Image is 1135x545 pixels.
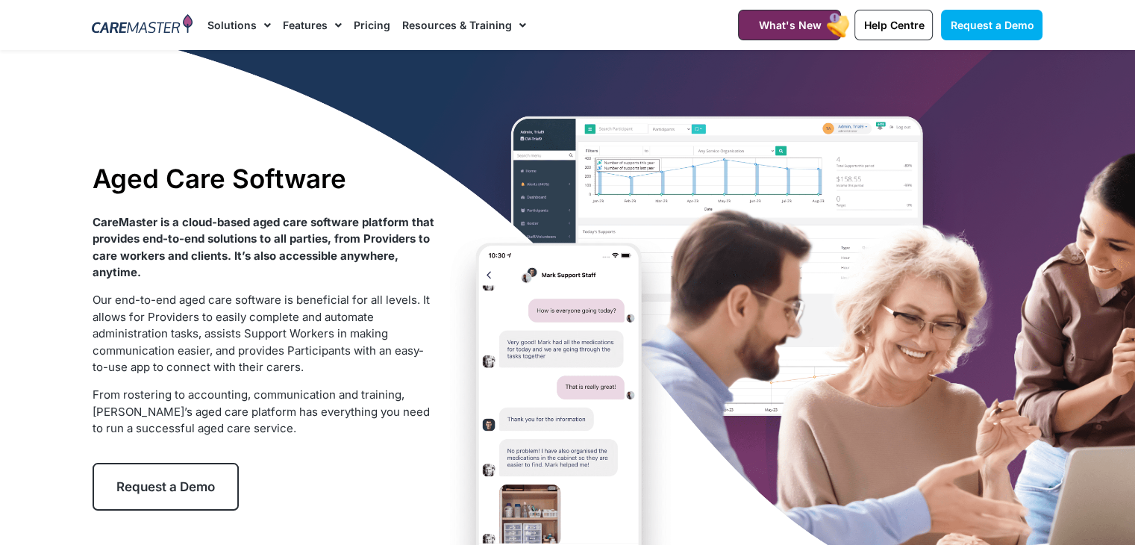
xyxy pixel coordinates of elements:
[854,10,933,40] a: Help Centre
[93,215,434,280] strong: CareMaster is a cloud-based aged care software platform that provides end-to-end solutions to all...
[941,10,1042,40] a: Request a Demo
[92,14,193,37] img: CareMaster Logo
[738,10,841,40] a: What's New
[93,463,239,511] a: Request a Demo
[116,479,215,494] span: Request a Demo
[93,387,430,435] span: From rostering to accounting, communication and training, [PERSON_NAME]’s aged care platform has ...
[93,163,435,194] h1: Aged Care Software
[863,19,924,31] span: Help Centre
[93,293,430,374] span: Our end-to-end aged care software is beneficial for all levels. It allows for Providers to easily...
[950,19,1034,31] span: Request a Demo
[758,19,821,31] span: What's New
